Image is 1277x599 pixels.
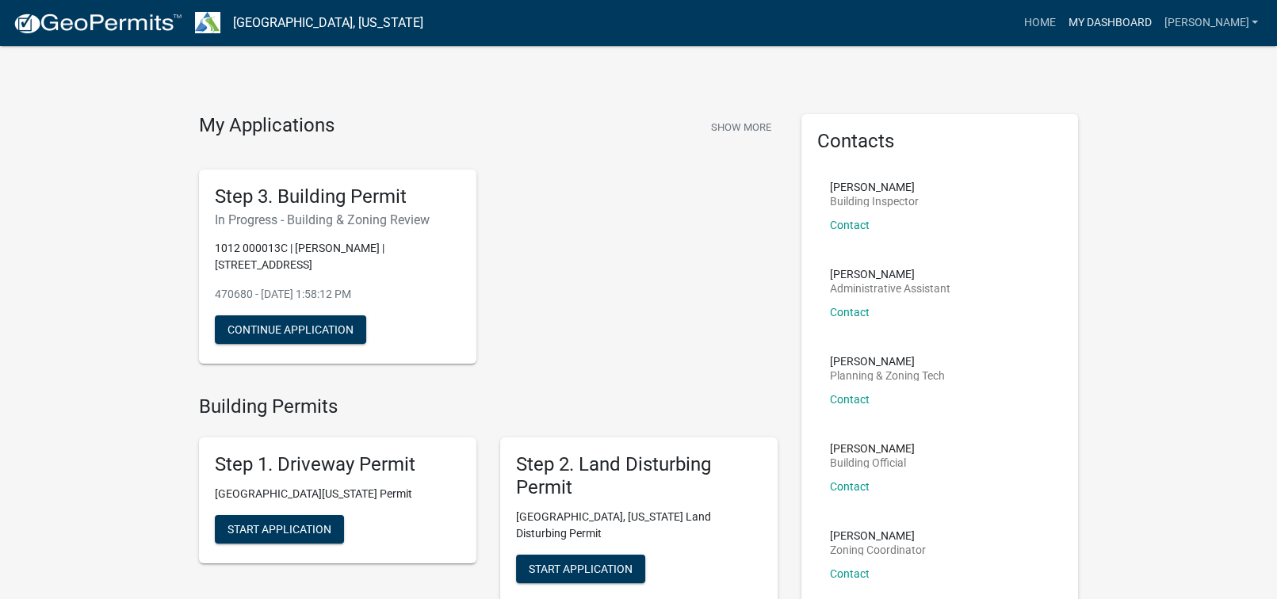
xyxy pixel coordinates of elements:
p: [PERSON_NAME] [830,356,945,367]
p: Planning & Zoning Tech [830,370,945,381]
p: 470680 - [DATE] 1:58:12 PM [215,286,461,303]
h5: Contacts [817,130,1063,153]
h4: Building Permits [199,395,778,418]
button: Start Application [516,555,645,583]
a: Contact [830,567,870,580]
img: Troup County, Georgia [195,12,220,33]
p: Zoning Coordinator [830,544,926,555]
p: Building Inspector [830,196,919,207]
a: Contact [830,219,870,231]
p: 1012 000013C | [PERSON_NAME] | [STREET_ADDRESS] [215,240,461,273]
h5: Step 1. Driveway Permit [215,453,461,476]
h5: Step 3. Building Permit [215,185,461,208]
p: [PERSON_NAME] [830,530,926,541]
a: Contact [830,480,870,493]
span: Start Application [227,523,331,536]
span: Start Application [529,562,633,574]
button: Start Application [215,515,344,544]
a: Home [1017,8,1061,38]
p: [PERSON_NAME] [830,269,950,280]
h6: In Progress - Building & Zoning Review [215,212,461,227]
p: [GEOGRAPHIC_DATA][US_STATE] Permit [215,486,461,502]
p: [GEOGRAPHIC_DATA], [US_STATE] Land Disturbing Permit [516,509,762,542]
p: [PERSON_NAME] [830,443,915,454]
a: [GEOGRAPHIC_DATA], [US_STATE] [233,10,423,36]
p: Building Official [830,457,915,468]
a: My Dashboard [1061,8,1157,38]
button: Show More [705,114,778,140]
p: Administrative Assistant [830,283,950,294]
button: Continue Application [215,315,366,344]
a: [PERSON_NAME] [1157,8,1264,38]
a: Contact [830,393,870,406]
a: Contact [830,306,870,319]
h5: Step 2. Land Disturbing Permit [516,453,762,499]
h4: My Applications [199,114,335,138]
p: [PERSON_NAME] [830,181,919,193]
